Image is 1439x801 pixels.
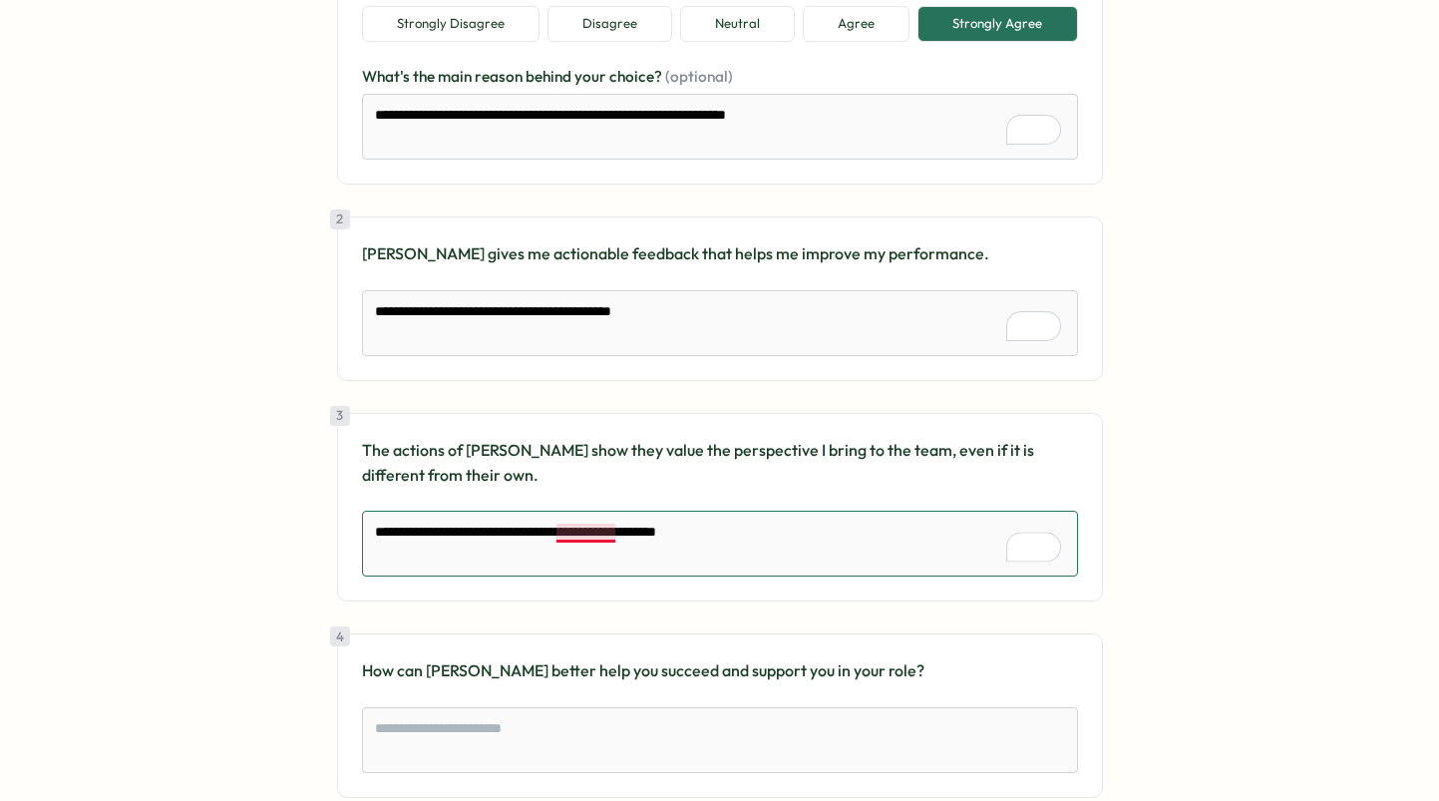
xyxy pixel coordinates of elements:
[526,67,574,86] span: behind
[362,94,1078,160] textarea: To enrich screen reader interactions, please activate Accessibility in Grammarly extension settings
[413,67,438,86] span: the
[362,658,1078,683] p: How can [PERSON_NAME] better help you succeed and support you in your role?
[330,626,350,646] div: 4
[362,290,1078,356] textarea: To enrich screen reader interactions, please activate Accessibility in Grammarly extension settings
[475,67,526,86] span: reason
[665,67,733,86] span: (optional)
[803,6,909,42] button: Agree
[362,511,1078,577] textarea: To enrich screen reader interactions, please activate Accessibility in Grammarly extension settings
[362,67,413,86] span: What's
[362,6,540,42] button: Strongly Disagree
[362,438,1078,488] p: The actions of [PERSON_NAME] show they value the perspective I bring to the team, even if it is d...
[680,6,795,42] button: Neutral
[330,406,350,426] div: 3
[917,6,1077,42] button: Strongly Agree
[574,67,609,86] span: your
[330,209,350,229] div: 2
[438,67,475,86] span: main
[547,6,672,42] button: Disagree
[362,241,1078,266] p: [PERSON_NAME] gives me actionable feedback that helps me improve my performance.
[609,67,665,86] span: choice?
